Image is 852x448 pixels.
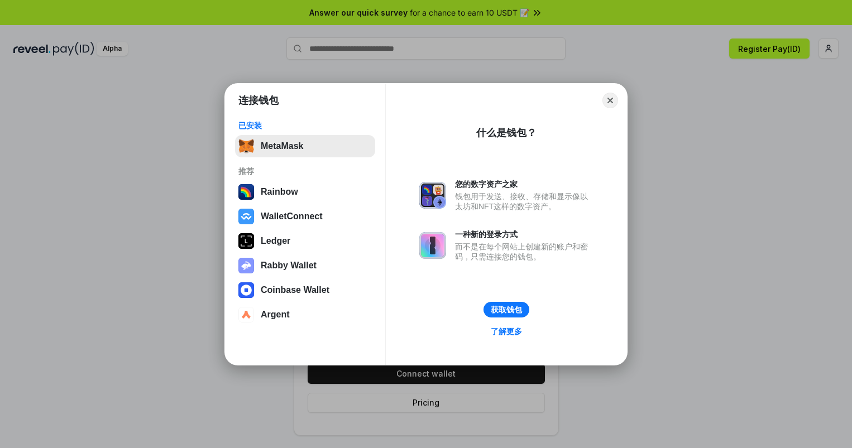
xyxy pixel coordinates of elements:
div: 而不是在每个网站上创建新的账户和密码，只需连接您的钱包。 [455,242,593,262]
div: Ledger [261,236,290,246]
a: 了解更多 [484,324,529,339]
div: 什么是钱包？ [476,126,537,139]
div: Argent [261,310,290,320]
img: svg+xml,%3Csvg%20width%3D%2228%22%20height%3D%2228%22%20viewBox%3D%220%200%2028%2028%22%20fill%3D... [238,307,254,322]
img: svg+xml,%3Csvg%20xmlns%3D%22http%3A%2F%2Fwww.w3.org%2F2000%2Fsvg%22%20fill%3D%22none%22%20viewBox... [238,258,254,273]
img: svg+xml,%3Csvg%20xmlns%3D%22http%3A%2F%2Fwww.w3.org%2F2000%2Fsvg%22%20width%3D%2228%22%20height%3... [238,233,254,249]
img: svg+xml,%3Csvg%20xmlns%3D%22http%3A%2F%2Fwww.w3.org%2F2000%2Fsvg%22%20fill%3D%22none%22%20viewBox... [419,232,446,259]
img: svg+xml,%3Csvg%20fill%3D%22none%22%20height%3D%2233%22%20viewBox%3D%220%200%2035%2033%22%20width%... [238,138,254,154]
button: Rabby Wallet [235,254,375,277]
button: Argent [235,304,375,326]
button: Rainbow [235,181,375,203]
button: Close [602,93,618,108]
img: svg+xml,%3Csvg%20width%3D%2228%22%20height%3D%2228%22%20viewBox%3D%220%200%2028%2028%22%20fill%3D... [238,282,254,298]
div: 推荐 [238,166,372,176]
div: 钱包用于发送、接收、存储和显示像以太坊和NFT这样的数字资产。 [455,191,593,211]
button: 获取钱包 [484,302,529,317]
button: Coinbase Wallet [235,279,375,301]
img: svg+xml,%3Csvg%20width%3D%2228%22%20height%3D%2228%22%20viewBox%3D%220%200%2028%2028%22%20fill%3D... [238,209,254,224]
button: Ledger [235,230,375,252]
div: 已安装 [238,121,372,131]
div: Coinbase Wallet [261,285,329,295]
div: Rainbow [261,187,298,197]
div: Rabby Wallet [261,261,317,271]
button: MetaMask [235,135,375,157]
div: 获取钱包 [491,305,522,315]
div: 了解更多 [491,326,522,336]
button: WalletConnect [235,205,375,228]
img: svg+xml,%3Csvg%20xmlns%3D%22http%3A%2F%2Fwww.w3.org%2F2000%2Fsvg%22%20fill%3D%22none%22%20viewBox... [419,182,446,209]
h1: 连接钱包 [238,94,279,107]
div: 一种新的登录方式 [455,229,593,239]
div: 您的数字资产之家 [455,179,593,189]
div: MetaMask [261,141,303,151]
img: svg+xml,%3Csvg%20width%3D%22120%22%20height%3D%22120%22%20viewBox%3D%220%200%20120%20120%22%20fil... [238,184,254,200]
div: WalletConnect [261,211,323,221]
